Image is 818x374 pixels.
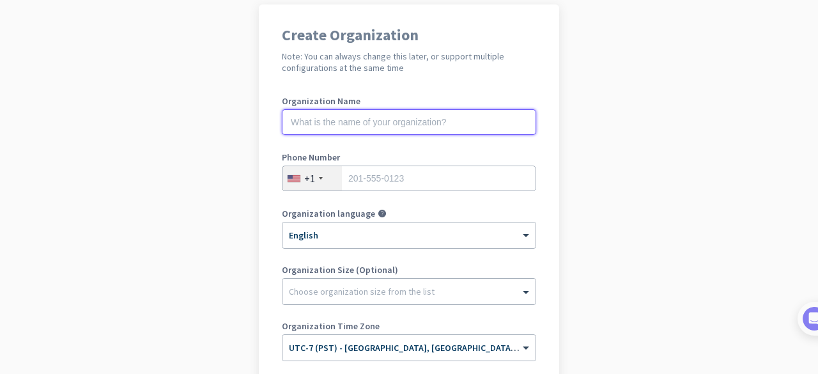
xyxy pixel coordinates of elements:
[282,265,536,274] label: Organization Size (Optional)
[282,166,536,191] input: 201-555-0123
[282,97,536,105] label: Organization Name
[282,209,375,218] label: Organization language
[282,153,536,162] label: Phone Number
[282,322,536,331] label: Organization Time Zone
[282,51,536,74] h2: Note: You can always change this later, or support multiple configurations at the same time
[378,209,387,218] i: help
[282,109,536,135] input: What is the name of your organization?
[282,27,536,43] h1: Create Organization
[304,172,315,185] div: +1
